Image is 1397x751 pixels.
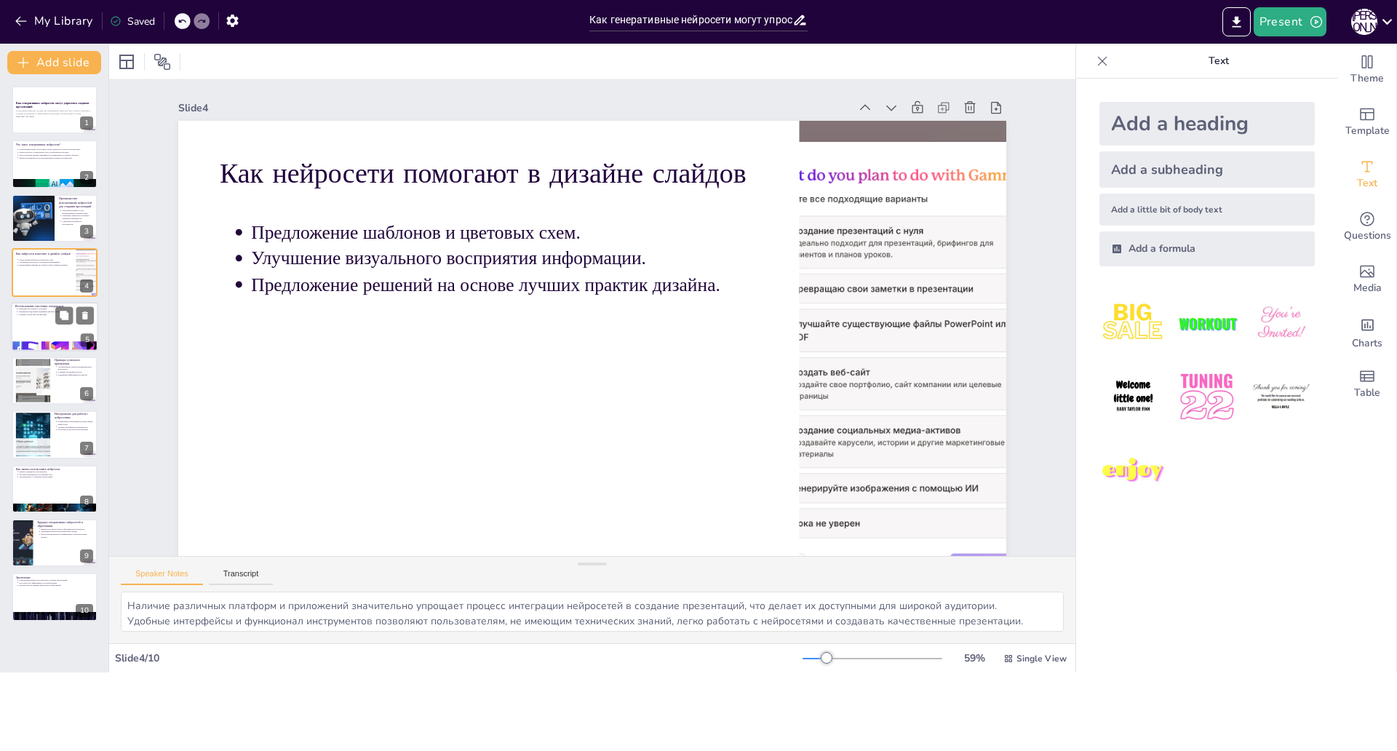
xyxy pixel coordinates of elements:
[80,279,93,293] div: 4
[12,573,97,621] div: 10
[57,365,93,370] p: Автоматизация отчетов и маркетинговых материалов.
[1338,148,1396,201] div: Add text boxes
[80,496,93,509] div: 8
[12,194,97,242] div: https://cdn.sendsteps.com/images/logo/sendsteps_logo_white.pnghttps://cdn.sendsteps.com/images/lo...
[19,473,93,476] p: Изучение функционала и возможностей.
[18,313,94,316] p: Создание структуры презентации.
[1338,44,1396,96] div: Change the overall theme
[1353,280,1382,296] span: Media
[1352,335,1382,351] span: Charts
[12,140,97,188] div: https://cdn.sendsteps.com/images/logo/sendsteps_logo_white.pnghttps://cdn.sendsteps.com/images/lo...
[19,579,93,581] p: Генеративные нейросети упрощают создание презентаций.
[1099,290,1167,357] img: 1.jpeg
[1354,385,1380,401] span: Table
[1173,363,1241,431] img: 5.jpeg
[11,302,98,351] div: https://cdn.sendsteps.com/images/logo/sendsteps_logo_white.pnghttps://cdn.sendsteps.com/images/lo...
[12,248,97,296] div: https://cdn.sendsteps.com/images/logo/sendsteps_logo_white.pnghttps://cdn.sendsteps.com/images/lo...
[1338,201,1396,253] div: Get real-time input from your audience
[19,154,93,156] p: Эти технологии активно развиваются и применяются в разных областях.
[76,604,93,617] div: 10
[18,310,94,313] p: Упрощение подготовки сценариев для выступления.
[62,220,93,225] p: Адаптация под запросы пользователя.
[19,584,93,587] p: Будущее использования нейросетей в образовании.
[62,215,93,220] p: Генерация уникального контента повышает креативность.
[19,151,93,154] p: Нейросети могут генерировать текст, изображения и музыку.
[62,209,93,214] p: Экономия времени за счет автоматизации рутинных задач.
[19,148,93,151] p: Генеративные нейросети создают новые данные на основе существующих.
[1344,228,1391,244] span: Questions
[41,531,93,533] p: Адаптация контента под конкретные нужды.
[80,387,93,400] div: 6
[1351,7,1377,36] button: Д [PERSON_NAME]
[16,101,89,109] strong: Как генеративные нейросети могут упростить создание презентаций
[115,50,138,73] div: Layout
[81,333,94,346] div: 5
[209,569,274,585] button: Transcript
[1338,358,1396,410] div: Add a table
[16,142,93,146] p: Что такое генеративные нейросети?
[16,110,93,115] p: В этой презентации мы обсудим, как генеративные нейросети могут помочь студентам в создании качес...
[110,15,155,28] div: Saved
[178,101,849,115] div: Slide 4
[80,549,93,563] div: 9
[589,9,792,31] input: Insert title
[16,115,93,118] p: Generated with [URL]
[16,575,93,579] p: Заключение
[11,9,99,33] button: My Library
[16,466,93,471] p: Как начать использовать нейросети
[1114,44,1324,79] p: Text
[121,569,203,585] button: Speaker Notes
[12,357,97,405] div: https://cdn.sendsteps.com/images/logo/sendsteps_logo_white.pnghttps://cdn.sendsteps.com/images/lo...
[80,171,93,184] div: 2
[12,519,97,567] div: 9
[18,307,94,310] p: Генерация заголовков и описаний.
[19,475,93,478] p: Эксперименты с созданием презентаций.
[1099,102,1315,146] div: Add a heading
[55,412,93,420] p: Инструменты для работы с нейросетями
[76,306,94,324] button: Delete Slide
[37,520,93,528] p: Будущее генеративных нейросетей в образовании
[1173,290,1241,357] img: 2.jpeg
[57,371,93,374] p: Создание обучающих курсов.
[1099,437,1167,505] img: 7.jpeg
[1016,653,1067,664] span: Single View
[12,465,97,513] div: 8
[1338,96,1396,148] div: Add ready made slides
[1345,123,1390,139] span: Template
[1247,290,1315,357] img: 3.jpeg
[154,53,171,71] span: Position
[115,651,803,665] div: Slide 4 / 10
[15,304,94,309] p: Использование текстовых генераторов
[55,306,73,324] button: Duplicate Slide
[1247,363,1315,431] img: 6.jpeg
[1350,71,1384,87] span: Theme
[251,271,757,298] p: Предложение решений на основе лучших практик дизайна.
[41,533,93,539] p: Персонализированный и эффективный образовательный процесс.
[1099,363,1167,431] img: 4.jpeg
[19,258,71,261] p: Предложение шаблонов и цветовых схем.
[16,252,72,256] p: Как нейросети помогают в дизайне слайдов
[57,373,93,376] p: Повышение эффективности работы.
[251,220,757,246] p: Предложение шаблонов и цветовых схем.
[80,442,93,455] div: 7
[1357,175,1377,191] span: Text
[80,225,93,238] div: 3
[12,410,97,458] div: 7
[19,581,93,584] p: Доступность и эффективность использования.
[1222,7,1251,36] button: Export to PowerPoint
[1254,7,1326,36] button: Present
[19,470,93,473] p: Выбор подходящего инструмента.
[19,264,71,267] p: Предложение решений на основе лучших практик дизайна.
[1338,253,1396,306] div: Add images, graphics, shapes or video
[1099,194,1315,226] div: Add a little bit of body text
[121,592,1064,632] textarea: Нейросети могут предложить различные шаблоны и цветовые схемы, что значительно упрощает процесс д...
[41,528,93,531] p: Важная роль нейросетей в образовательном процессе.
[12,86,97,134] div: https://cdn.sendsteps.com/images/logo/sendsteps_logo_white.pnghttps://cdn.sendsteps.com/images/lo...
[59,196,93,209] p: Преимущества использования нейросетей для создания презентаций
[57,426,93,429] p: Удобные интерфейсы и функционал.
[1351,9,1377,35] div: Д [PERSON_NAME]
[251,246,757,272] p: Улучшение визуального восприятия информации.
[957,651,992,665] div: 59 %
[19,261,71,264] p: Улучшение визуального восприятия информации.
[7,51,101,74] button: Add slide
